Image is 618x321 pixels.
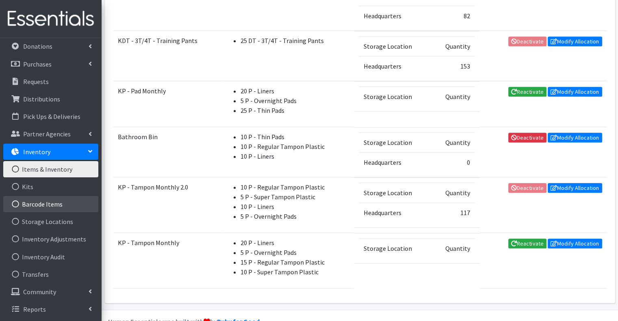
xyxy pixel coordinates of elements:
p: Pick Ups & Deliveries [23,112,80,121]
a: Requests [3,73,98,90]
td: KDT - 3T/4T - Training Pants [113,31,223,81]
li: 5 P - Overnight Pads [241,248,349,257]
li: 10 P - Thin Pads [241,132,349,142]
td: Storage Location [359,86,432,106]
td: 0 [432,152,475,172]
td: Headquarters [359,203,432,222]
li: 5 P - Overnight Pads [241,211,349,221]
td: Headquarters [359,152,432,172]
a: Modify Allocation [548,239,602,248]
li: 10 P - Regular Tampon Plastic [241,182,349,192]
li: 10 P - Regular Tampon Plastic [241,142,349,151]
li: 10 P - Super Tampon Plastic [241,267,349,277]
p: Partner Agencies [23,130,71,138]
p: Requests [23,78,49,86]
a: Inventory Adjustments [3,231,98,247]
td: Bathroom Bin [113,127,223,177]
a: Partner Agencies [3,126,98,142]
p: Purchases [23,60,52,68]
a: Modify Allocation [548,87,602,97]
a: Reports [3,301,98,317]
li: 25 DT - 3T/4T - Training Pants [241,36,349,45]
img: HumanEssentials [3,5,98,32]
td: Storage Location [359,36,432,56]
li: 10 P - Liners [241,202,349,211]
td: Headquarters [359,6,432,26]
td: Storage Location [359,238,432,258]
td: KP - Pad Monthly [113,81,223,127]
a: Barcode Items [3,196,98,212]
li: 5 P - Super Tampon Plastic [241,192,349,202]
td: 82 [432,6,475,26]
p: Inventory [23,148,50,156]
td: Storage Location [359,183,432,203]
a: Kits [3,179,98,195]
td: Headquarters [359,56,432,76]
a: Distributions [3,91,98,107]
a: Inventory [3,144,98,160]
li: 15 P - Regular Tampon Plastic [241,257,349,267]
a: Inventory Audit [3,249,98,265]
td: Quantity [432,132,475,152]
li: 5 P - Overnight Pads [241,96,349,106]
a: Transfers [3,266,98,282]
td: Quantity [432,238,475,258]
a: Donations [3,38,98,54]
td: KP - Tampon Monthly [113,233,223,289]
td: Quantity [432,86,475,106]
td: Quantity [432,36,475,56]
td: Storage Location [359,132,432,152]
td: KP - Tampon Monthly 2.0 [113,177,223,233]
a: Modify Allocation [548,37,602,46]
a: Reactivate [508,239,546,248]
td: 153 [432,56,475,76]
td: 117 [432,203,475,222]
li: 20 P - Liners [241,238,349,248]
a: Modify Allocation [548,133,602,142]
a: Modify Allocation [548,183,602,193]
a: Deactivate [508,133,546,142]
a: Storage Locations [3,213,98,230]
p: Donations [23,42,52,50]
a: Purchases [3,56,98,72]
p: Reports [23,305,46,313]
a: Pick Ups & Deliveries [3,108,98,125]
p: Distributions [23,95,60,103]
li: 20 P - Liners [241,86,349,96]
li: 10 P - Liners [241,151,349,161]
a: Reactivate [508,87,546,97]
li: 25 P - Thin Pads [241,106,349,115]
td: Quantity [432,183,475,203]
a: Community [3,284,98,300]
p: Community [23,288,56,296]
a: Items & Inventory [3,161,98,177]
